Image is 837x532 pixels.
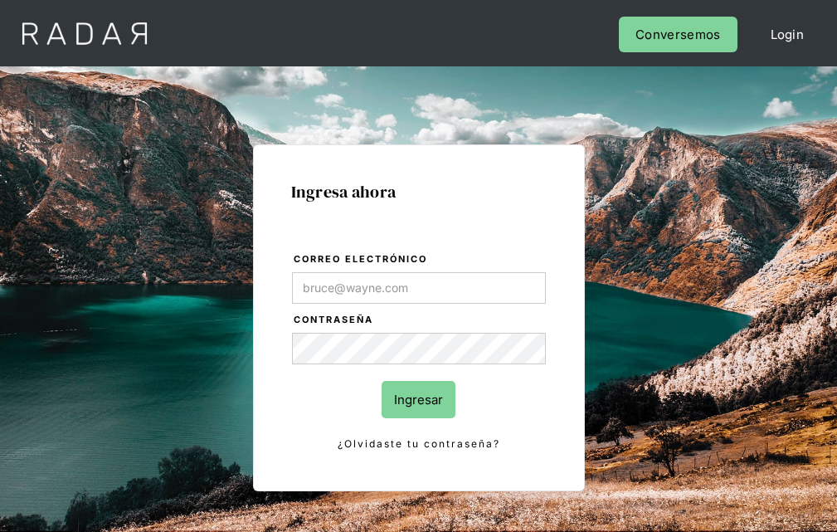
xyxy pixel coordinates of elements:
label: Contraseña [294,312,546,329]
a: Conversemos [619,17,737,52]
label: Correo electrónico [294,251,546,268]
a: ¿Olvidaste tu contraseña? [292,435,546,453]
input: Ingresar [382,381,455,418]
input: bruce@wayne.com [292,272,546,304]
h1: Ingresa ahora [291,183,547,201]
a: Login [754,17,821,52]
form: Login Form [291,251,547,453]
